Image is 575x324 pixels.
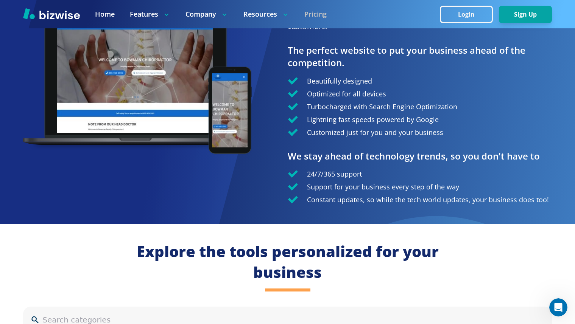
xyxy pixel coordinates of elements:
[288,90,298,98] img: Check Icon
[288,44,552,69] h3: The perfect website to put your business ahead of the competition.
[307,168,362,180] p: 24/7/365 support
[307,88,386,99] p: Optimized for all devices
[288,150,552,163] h3: We stay ahead of technology trends, so you don't have to
[304,9,327,19] a: Pricing
[288,170,298,178] img: Check Icon
[307,181,459,192] p: Support for your business every step of the way
[288,129,298,136] img: Check Icon
[307,114,439,125] p: Lightning fast speeds powered by Google
[288,103,298,110] img: Check Icon
[288,77,298,85] img: Check Icon
[23,8,80,19] img: Bizwise Logo
[440,6,493,23] button: Login
[440,11,499,18] a: Login
[130,9,170,19] p: Features
[307,75,372,87] p: Beautifully designed
[243,9,289,19] p: Resources
[288,183,298,191] img: Check Icon
[499,11,552,18] a: Sign Up
[307,194,549,205] p: Constant updates, so while the tech world updates, your business does too!
[499,6,552,23] button: Sign Up
[549,298,567,316] iframe: Intercom live chat
[95,9,115,19] a: Home
[136,241,439,282] h2: Explore the tools personalized for your business
[288,196,298,203] img: Check Icon
[288,116,298,123] img: Check Icon
[307,101,457,112] p: Turbocharged with Search Engine Optimization
[307,127,443,138] p: Customized just for you and your business
[185,9,228,19] p: Company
